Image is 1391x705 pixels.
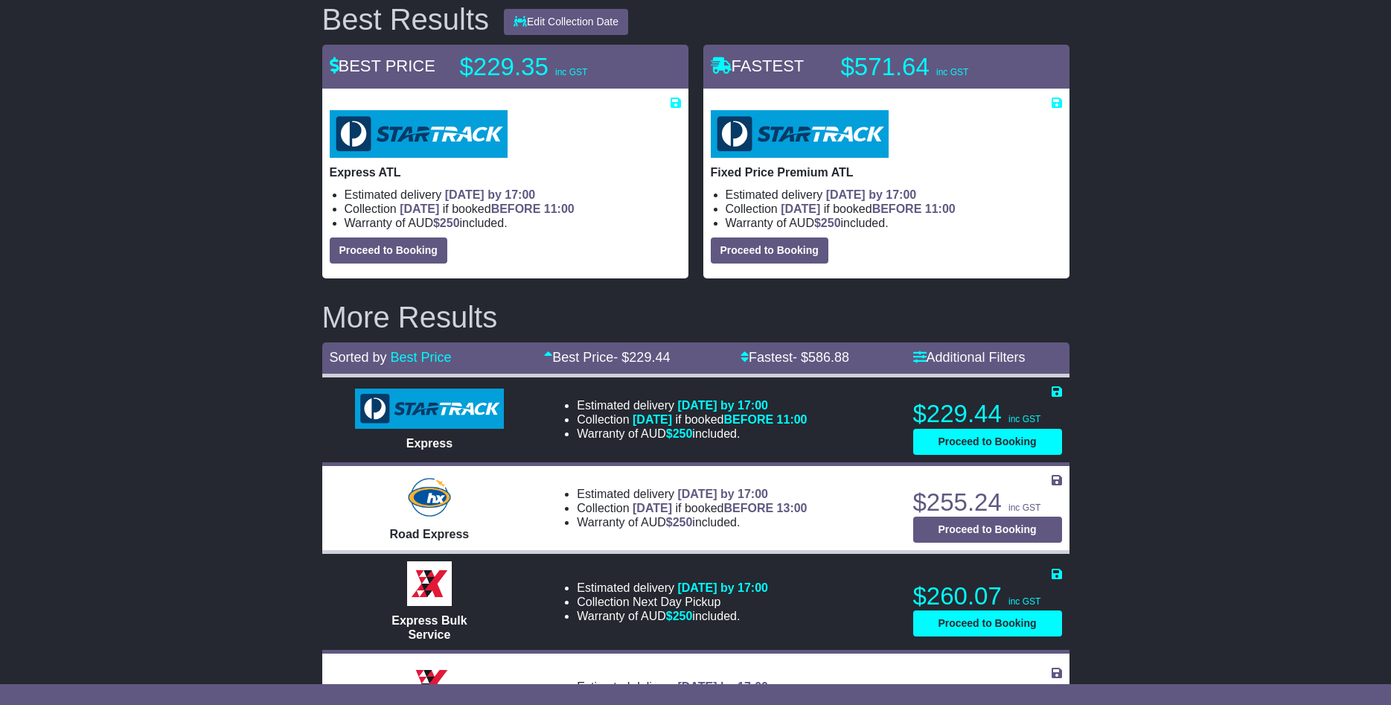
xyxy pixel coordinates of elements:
[555,67,587,77] span: inc GST
[741,350,849,365] a: Fastest- $586.88
[913,399,1062,429] p: $229.44
[633,502,807,514] span: if booked
[460,52,646,82] p: $229.35
[345,202,681,216] li: Collection
[355,389,504,429] img: StarTrack: Express
[407,561,452,606] img: Border Express: Express Bulk Service
[677,488,768,500] span: [DATE] by 17:00
[726,188,1062,202] li: Estimated delivery
[673,610,693,622] span: 250
[330,237,447,264] button: Proceed to Booking
[777,502,808,514] span: 13:00
[406,437,453,450] span: Express
[577,487,807,501] li: Estimated delivery
[629,350,670,365] span: 229.44
[391,614,467,641] span: Express Bulk Service
[821,217,841,229] span: 250
[390,528,470,540] span: Road Express
[913,610,1062,637] button: Proceed to Booking
[677,399,768,412] span: [DATE] by 17:00
[405,475,454,520] img: Hunter Express: Road Express
[781,202,955,215] span: if booked
[1008,414,1040,424] span: inc GST
[666,516,693,529] span: $
[633,413,672,426] span: [DATE]
[633,502,672,514] span: [DATE]
[1008,596,1040,607] span: inc GST
[577,609,768,623] li: Warranty of AUD included.
[544,202,575,215] span: 11:00
[577,581,768,595] li: Estimated delivery
[577,427,807,441] li: Warranty of AUD included.
[391,350,452,365] a: Best Price
[913,488,1062,517] p: $255.24
[666,610,693,622] span: $
[400,202,574,215] span: if booked
[808,350,849,365] span: 586.88
[723,413,773,426] span: BEFORE
[925,202,956,215] span: 11:00
[633,596,720,608] span: Next Day Pickup
[577,515,807,529] li: Warranty of AUD included.
[1008,503,1040,513] span: inc GST
[330,110,508,158] img: StarTrack: Express ATL
[345,188,681,202] li: Estimated delivery
[726,202,1062,216] li: Collection
[315,3,497,36] div: Best Results
[577,412,807,427] li: Collection
[666,427,693,440] span: $
[936,67,968,77] span: inc GST
[544,350,670,365] a: Best Price- $229.44
[711,57,805,75] span: FASTEST
[711,110,889,158] img: StarTrack: Fixed Price Premium ATL
[330,165,681,179] p: Express ATL
[913,350,1026,365] a: Additional Filters
[814,217,841,229] span: $
[677,581,768,594] span: [DATE] by 17:00
[913,429,1062,455] button: Proceed to Booking
[777,413,808,426] span: 11:00
[872,202,922,215] span: BEFORE
[793,350,849,365] span: - $
[322,301,1069,334] h2: More Results
[711,237,828,264] button: Proceed to Booking
[440,217,460,229] span: 250
[841,52,1027,82] p: $571.64
[445,188,536,201] span: [DATE] by 17:00
[433,217,460,229] span: $
[577,680,768,694] li: Estimated delivery
[711,165,1062,179] p: Fixed Price Premium ATL
[913,581,1062,611] p: $260.07
[723,502,773,514] span: BEFORE
[673,516,693,529] span: 250
[330,57,435,75] span: BEST PRICE
[345,216,681,230] li: Warranty of AUD included.
[726,216,1062,230] li: Warranty of AUD included.
[826,188,917,201] span: [DATE] by 17:00
[673,427,693,440] span: 250
[330,350,387,365] span: Sorted by
[781,202,820,215] span: [DATE]
[577,501,807,515] li: Collection
[491,202,541,215] span: BEFORE
[677,680,768,693] span: [DATE] by 17:00
[633,413,807,426] span: if booked
[577,595,768,609] li: Collection
[913,517,1062,543] button: Proceed to Booking
[504,9,628,35] button: Edit Collection Date
[400,202,439,215] span: [DATE]
[613,350,670,365] span: - $
[577,398,807,412] li: Estimated delivery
